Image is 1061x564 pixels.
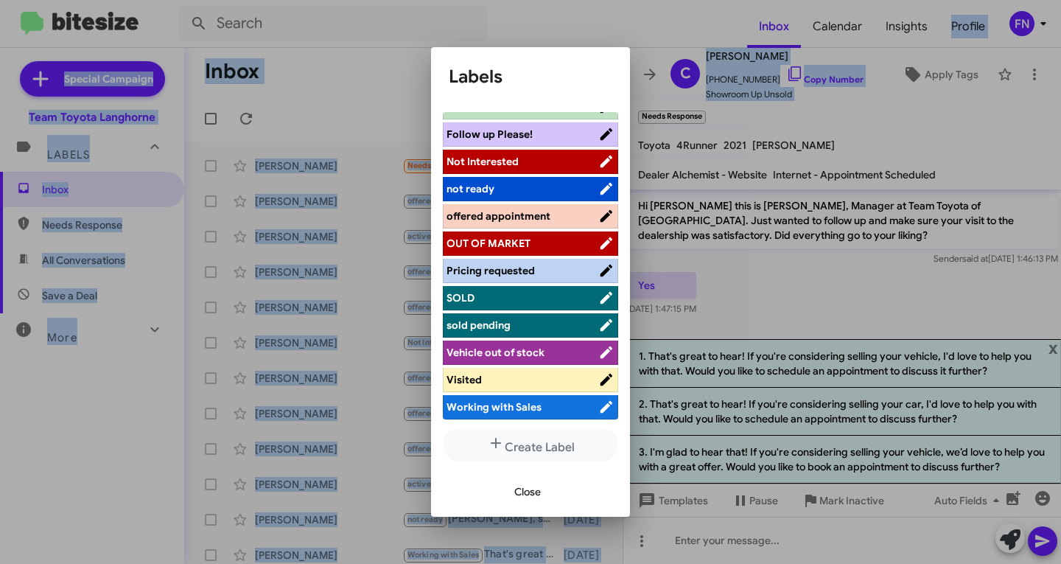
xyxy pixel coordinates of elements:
[447,182,494,195] span: not ready
[447,291,475,304] span: SOLD
[514,478,541,505] span: Close
[447,400,542,414] span: Working with Sales
[447,128,533,141] span: Follow up Please!
[449,65,612,88] h1: Labels
[447,155,519,168] span: Not Interested
[503,478,553,505] button: Close
[447,264,535,277] span: Pricing requested
[447,318,511,332] span: sold pending
[447,209,550,223] span: offered appointment
[443,428,618,462] button: Create Label
[447,100,515,114] span: Contact later.
[447,346,544,359] span: Vehicle out of stock
[447,373,482,386] span: Visited
[447,237,530,250] span: OUT OF MARKET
